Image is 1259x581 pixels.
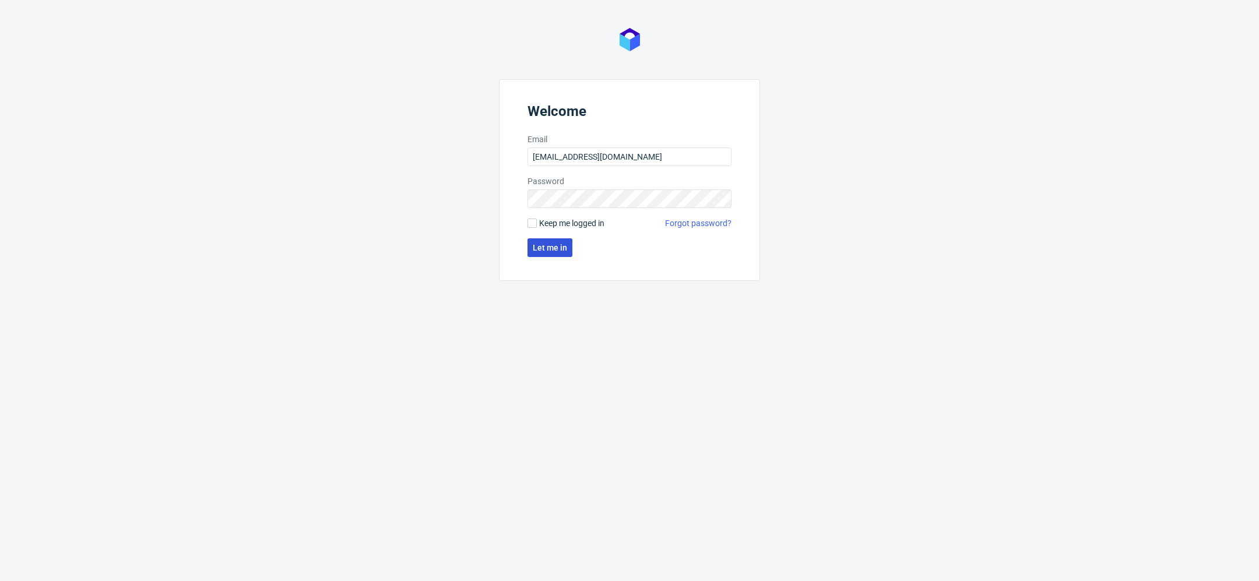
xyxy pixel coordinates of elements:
[527,147,732,166] input: you@youremail.com
[527,103,732,124] header: Welcome
[527,133,732,145] label: Email
[665,217,732,229] a: Forgot password?
[533,244,567,252] span: Let me in
[539,217,604,229] span: Keep me logged in
[527,175,732,187] label: Password
[527,238,572,257] button: Let me in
